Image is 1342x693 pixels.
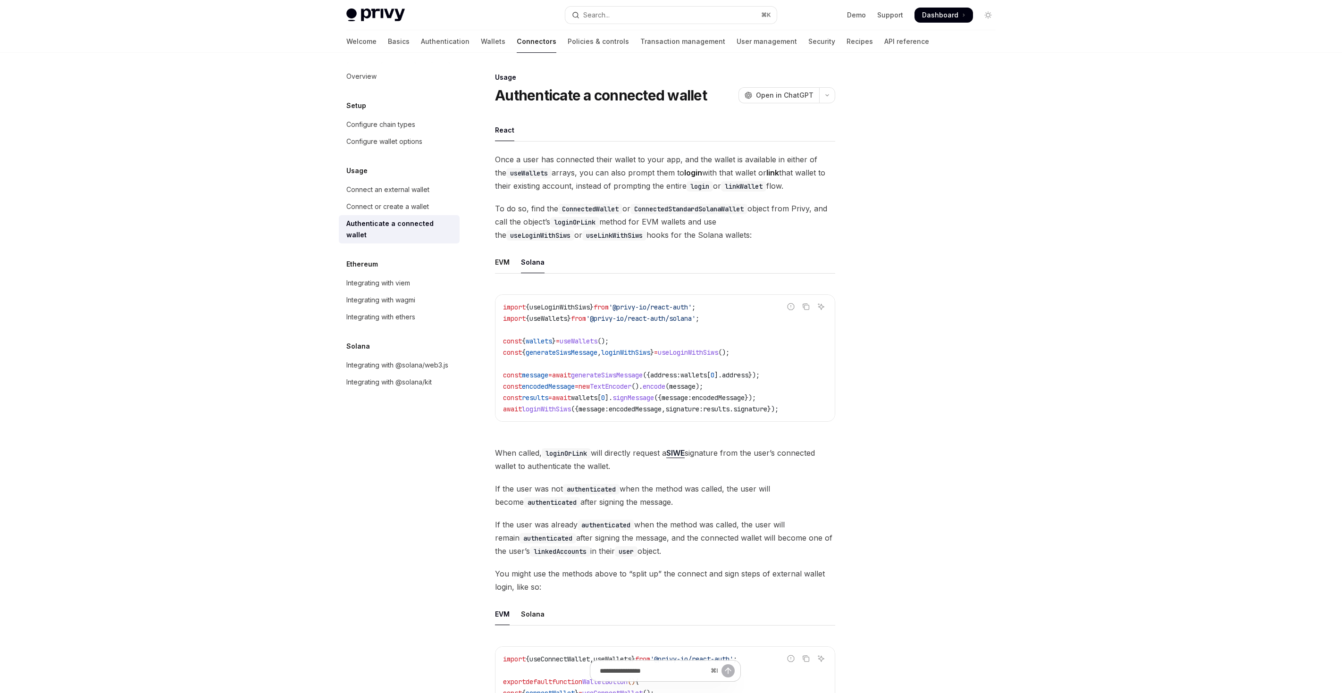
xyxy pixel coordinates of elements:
[506,230,574,241] code: useLoginWithSiws
[522,337,526,345] span: {
[552,337,556,345] span: }
[339,181,460,198] a: Connect an external wallet
[631,655,635,663] span: }
[495,446,835,473] span: When called, will directly request a signature from the user’s connected wallet to authenticate t...
[745,393,756,402] span: });
[665,382,669,391] span: (
[609,405,662,413] span: encodedMessage
[346,165,368,176] h5: Usage
[662,405,665,413] span: ,
[597,337,609,345] span: ();
[612,393,654,402] span: signMessage
[565,7,777,24] button: Open search
[495,119,514,141] div: React
[346,259,378,270] h5: Ethereum
[558,204,622,214] code: ConnectedWallet
[339,292,460,309] a: Integrating with wagmi
[766,168,779,177] strong: link
[495,251,510,273] div: EVM
[582,230,646,241] code: useLinkWithSiws
[503,303,526,311] span: import
[567,314,571,323] span: }
[643,382,665,391] span: encode
[696,382,703,391] span: );
[495,87,707,104] h1: Authenticate a connected wallet
[481,30,505,53] a: Wallets
[346,376,432,388] div: Integrating with @solana/kit
[730,405,733,413] span: .
[522,382,575,391] span: encodedMessage
[687,181,713,192] code: login
[650,348,654,357] span: }
[542,448,591,459] code: loginOrLink
[495,202,835,242] span: To do so, find the or object from Privy, and call the object’s method for EVM wallets and use the...
[339,275,460,292] a: Integrating with viem
[526,303,529,311] span: {
[981,8,996,23] button: Toggle dark mode
[571,405,579,413] span: ({
[575,382,579,391] span: =
[609,303,692,311] span: '@privy-io/react-auth'
[339,309,460,326] a: Integrating with ethers
[339,357,460,374] a: Integrating with @solana/web3.js
[579,382,590,391] span: new
[601,393,605,402] span: 0
[579,405,609,413] span: message:
[548,371,552,379] span: =
[601,348,650,357] span: loginWithSiws
[346,71,377,82] div: Overview
[722,371,748,379] span: address
[669,382,696,391] span: message
[339,68,460,85] a: Overview
[346,30,377,53] a: Welcome
[526,314,529,323] span: {
[590,303,594,311] span: }
[495,482,835,509] span: If the user was not when the method was called, the user will become after signing the message.
[521,251,545,273] div: Solana
[662,393,692,402] span: message:
[421,30,470,53] a: Authentication
[767,405,779,413] span: });
[635,655,650,663] span: from
[339,198,460,215] a: Connect or create a wallet
[524,497,580,508] code: authenticated
[552,393,571,402] span: await
[556,337,560,345] span: =
[877,10,903,20] a: Support
[696,314,699,323] span: ;
[346,100,366,111] h5: Setup
[506,168,552,178] code: useWallets
[495,567,835,593] span: You might use the methods above to “split up” the connect and sign steps of external wallet login...
[631,382,643,391] span: ().
[346,311,415,323] div: Integrating with ethers
[339,133,460,150] a: Configure wallet options
[594,655,631,663] span: useWallets
[339,215,460,243] a: Authenticate a connected wallet
[522,393,548,402] span: results
[571,371,643,379] span: generateSiwsMessage
[526,348,597,357] span: generateSiwsMessage
[733,405,767,413] span: signature
[495,518,835,558] span: If the user was already when the method was called, the user will remain after signing the messag...
[586,314,696,323] span: '@privy-io/react-auth/solana'
[718,348,730,357] span: ();
[640,30,725,53] a: Transaction management
[583,9,610,21] div: Search...
[847,30,873,53] a: Recipes
[503,348,522,357] span: const
[847,10,866,20] a: Demo
[503,393,522,402] span: const
[495,603,510,625] div: EVM
[785,301,797,313] button: Report incorrect code
[650,371,680,379] span: address:
[597,393,601,402] span: [
[721,181,766,192] code: linkWallet
[529,303,590,311] span: useLoginWithSiws
[522,371,548,379] span: message
[707,371,711,379] span: [
[530,546,590,557] code: linkedAccounts
[503,655,526,663] span: import
[571,393,597,402] span: wallets
[550,217,599,227] code: loginOrLink
[346,201,429,212] div: Connect or create a wallet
